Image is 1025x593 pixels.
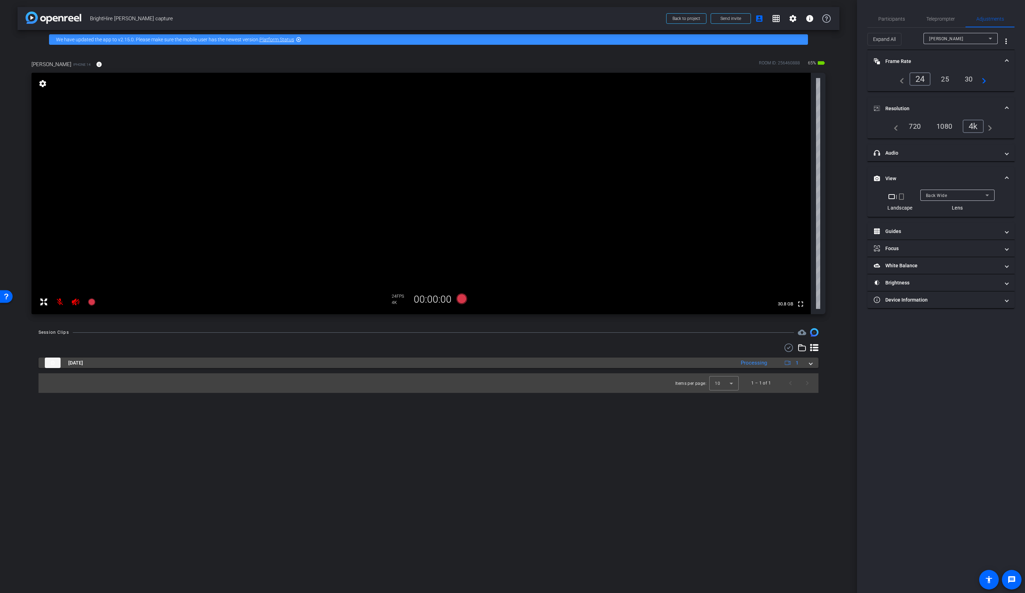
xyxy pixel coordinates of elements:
[45,358,61,368] img: thumb-nail
[798,328,806,337] span: Destinations for your clips
[867,274,1014,291] mat-expansion-panel-header: Brightness
[878,16,905,21] span: Participants
[874,296,1000,304] mat-panel-title: Device Information
[675,380,706,387] div: Items per page:
[259,37,294,42] a: Platform Status
[798,328,806,337] mat-icon: cloud_upload
[936,73,954,85] div: 25
[896,75,904,83] mat-icon: navigate_before
[711,13,751,24] button: Send invite
[978,75,986,83] mat-icon: navigate_next
[874,279,1000,287] mat-panel-title: Brightness
[39,358,818,368] mat-expansion-panel-header: thumb-nail[DATE]Processing1
[26,12,81,24] img: app-logo
[96,61,102,68] mat-icon: info
[296,37,301,42] mat-icon: highlight_off
[874,228,1000,235] mat-panel-title: Guides
[867,167,1014,190] mat-expansion-panel-header: View
[867,291,1014,308] mat-expansion-panel-header: Device Information
[68,359,83,367] span: [DATE]
[720,16,741,21] span: Send invite
[867,144,1014,161] mat-expansion-panel-header: Audio
[90,12,662,26] span: BrightHire [PERSON_NAME] capture
[751,380,771,387] div: 1 – 1 of 1
[392,300,409,305] div: 4K
[672,16,700,21] span: Back to project
[796,359,799,367] span: 1
[897,192,906,201] mat-icon: crop_portrait
[392,294,409,299] div: 24
[926,193,947,198] span: Back Wide
[963,120,984,133] div: 4k
[874,175,1000,182] mat-panel-title: View
[874,105,1000,112] mat-panel-title: Resolution
[810,328,818,337] img: Session clips
[737,359,771,367] div: Processing
[984,122,992,130] mat-icon: navigate_next
[887,204,912,211] div: Landscape
[873,33,896,46] span: Expand All
[755,14,763,23] mat-icon: account_box
[867,257,1014,274] mat-expansion-panel-header: White Balance
[38,79,48,88] mat-icon: settings
[867,50,1014,72] mat-expansion-panel-header: Frame Rate
[73,62,91,67] span: iPhone 14
[890,122,898,130] mat-icon: navigate_before
[807,57,817,69] span: 65%
[799,375,816,391] button: Next page
[1007,576,1016,584] mat-icon: message
[998,33,1014,50] button: More Options for Adjustments Panel
[867,120,1014,139] div: Resolution
[867,190,1014,217] div: View
[887,192,896,201] mat-icon: crop_landscape
[49,34,808,45] div: We have updated the app to v2.15.0. Please make sure the mobile user has the newest version.
[867,33,901,45] button: Expand All
[874,58,1000,65] mat-panel-title: Frame Rate
[867,223,1014,240] mat-expansion-panel-header: Guides
[985,576,993,584] mat-icon: accessibility
[874,149,1000,157] mat-panel-title: Audio
[789,14,797,23] mat-icon: settings
[782,375,799,391] button: Previous page
[867,240,1014,257] mat-expansion-panel-header: Focus
[32,61,71,68] span: [PERSON_NAME]
[409,294,456,305] div: 00:00:00
[874,245,1000,252] mat-panel-title: Focus
[867,72,1014,91] div: Frame Rate
[817,59,825,67] mat-icon: battery_std
[775,300,796,308] span: 30.8 GB
[929,36,963,41] span: [PERSON_NAME]
[772,14,780,23] mat-icon: grid_on
[1002,37,1010,45] mat-icon: more_vert
[976,16,1004,21] span: Adjustments
[867,97,1014,120] mat-expansion-panel-header: Resolution
[887,192,912,201] div: |
[874,262,1000,269] mat-panel-title: White Balance
[666,13,706,24] button: Back to project
[796,300,805,308] mat-icon: fullscreen
[806,14,814,23] mat-icon: info
[759,60,800,70] div: ROOM ID: 256460888
[904,120,926,132] div: 720
[397,294,404,299] span: FPS
[931,120,957,132] div: 1080
[926,16,955,21] span: Teleprompter
[960,73,978,85] div: 30
[909,72,931,86] div: 24
[39,329,69,336] div: Session Clips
